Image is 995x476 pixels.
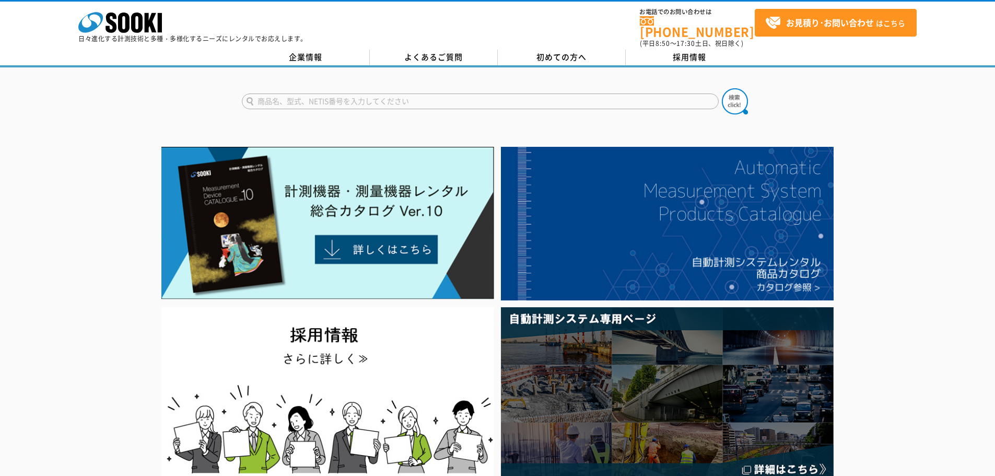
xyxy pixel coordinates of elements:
[242,50,370,65] a: 企業情報
[536,51,587,63] span: 初めての方へ
[78,36,307,42] p: 日々進化する計測技術と多種・多様化するニーズにレンタルでお応えします。
[676,39,695,48] span: 17:30
[498,50,626,65] a: 初めての方へ
[755,9,917,37] a: お見積り･お問い合わせはこちら
[722,88,748,114] img: btn_search.png
[626,50,754,65] a: 採用情報
[501,147,834,300] img: 自動計測システムカタログ
[370,50,498,65] a: よくあるご質問
[655,39,670,48] span: 8:50
[640,16,755,38] a: [PHONE_NUMBER]
[640,9,755,15] span: お電話でのお問い合わせは
[242,94,719,109] input: 商品名、型式、NETIS番号を入力してください
[765,15,905,31] span: はこちら
[640,39,743,48] span: (平日 ～ 土日、祝日除く)
[161,147,494,299] img: Catalog Ver10
[786,16,874,29] strong: お見積り･お問い合わせ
